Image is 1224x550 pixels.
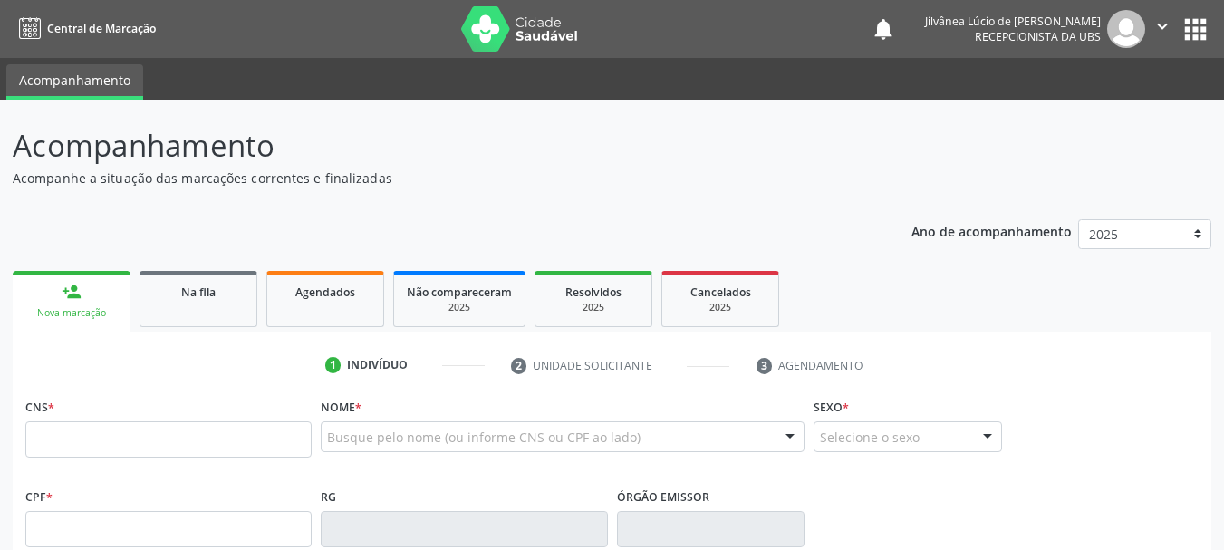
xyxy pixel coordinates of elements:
[690,285,751,300] span: Cancelados
[1180,14,1211,45] button: apps
[321,483,336,511] label: RG
[925,14,1101,29] div: Jilvânea Lúcio de [PERSON_NAME]
[1145,10,1180,48] button: 
[911,219,1072,242] p: Ano de acompanhamento
[295,285,355,300] span: Agendados
[321,393,361,421] label: Nome
[347,357,408,373] div: Indivíduo
[675,301,766,314] div: 2025
[820,428,920,447] span: Selecione o sexo
[617,483,709,511] label: Órgão emissor
[1152,16,1172,36] i: 
[25,306,118,320] div: Nova marcação
[548,301,639,314] div: 2025
[181,285,216,300] span: Na fila
[1107,10,1145,48] img: img
[975,29,1101,44] span: Recepcionista da UBS
[407,285,512,300] span: Não compareceram
[871,16,896,42] button: notifications
[13,14,156,43] a: Central de Marcação
[325,357,342,373] div: 1
[47,21,156,36] span: Central de Marcação
[407,301,512,314] div: 2025
[25,393,54,421] label: CNS
[565,285,622,300] span: Resolvidos
[13,123,852,169] p: Acompanhamento
[327,428,641,447] span: Busque pelo nome (ou informe CNS ou CPF ao lado)
[6,64,143,100] a: Acompanhamento
[62,282,82,302] div: person_add
[814,393,849,421] label: Sexo
[13,169,852,188] p: Acompanhe a situação das marcações correntes e finalizadas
